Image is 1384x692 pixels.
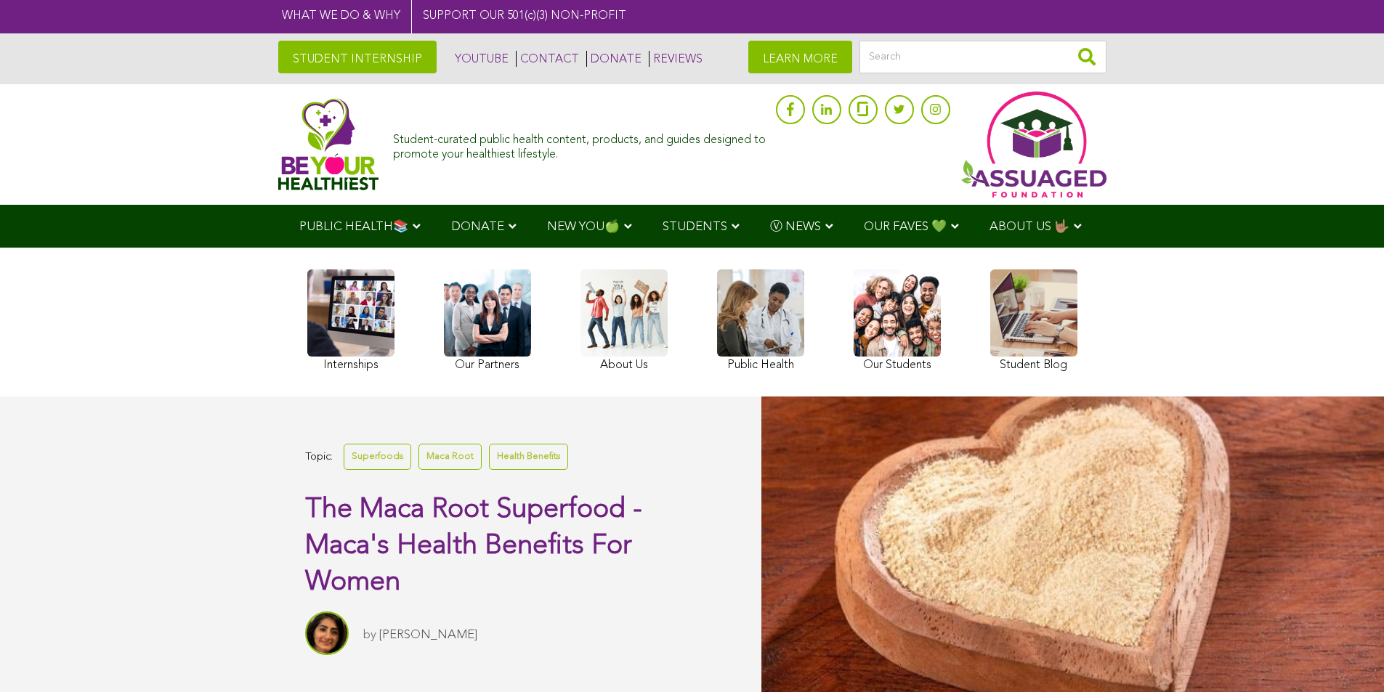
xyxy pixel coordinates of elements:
a: Maca Root [418,444,482,469]
div: Student-curated public health content, products, and guides designed to promote your healthiest l... [393,126,768,161]
img: Assuaged App [961,91,1106,198]
span: Topic: [305,447,333,467]
span: ABOUT US 🤟🏽 [990,221,1069,233]
span: Ⓥ NEWS [770,221,821,233]
a: DONATE [586,51,642,67]
a: REVIEWS [649,51,703,67]
a: LEARN MORE [748,41,852,73]
span: The Maca Root Superfood - Maca's Health Benefits For Women [305,496,642,596]
a: STUDENT INTERNSHIP [278,41,437,73]
div: Navigation Menu [278,205,1106,248]
span: PUBLIC HEALTH📚 [299,221,408,233]
img: glassdoor [857,102,867,116]
img: Sitara Darvish [305,611,349,655]
a: YOUTUBE [451,51,509,67]
img: Assuaged [278,98,379,190]
a: CONTACT [516,51,579,67]
span: OUR FAVES 💚 [864,221,947,233]
iframe: Chat Widget [1311,622,1384,692]
span: NEW YOU🍏 [547,221,620,233]
span: STUDENTS [663,221,727,233]
a: Health Benefits [489,444,568,469]
a: Superfoods [344,444,411,469]
span: DONATE [451,221,504,233]
span: by [363,629,376,641]
a: [PERSON_NAME] [379,629,477,641]
input: Search [859,41,1106,73]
